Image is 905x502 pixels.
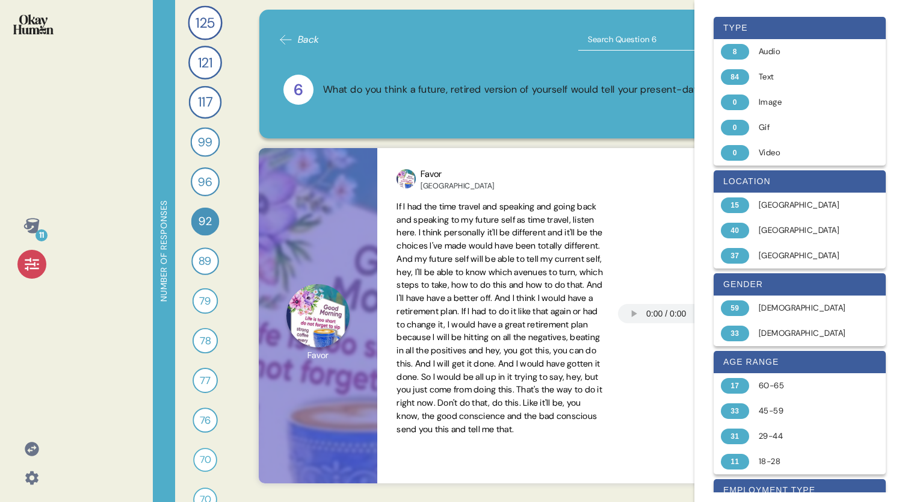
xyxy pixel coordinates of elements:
[421,181,494,191] div: [GEOGRAPHIC_DATA]
[759,46,854,58] div: Audio
[759,327,854,339] div: [DEMOGRAPHIC_DATA]
[13,14,54,34] img: okayhuman.3b1b6348.png
[199,293,211,309] span: 79
[200,373,210,388] span: 77
[721,197,749,213] div: 15
[721,69,749,85] div: 84
[721,326,749,341] div: 33
[759,456,854,468] div: 18-28
[714,351,886,373] div: age range
[721,378,749,394] div: 17
[198,133,212,151] span: 99
[714,479,886,501] div: employment type
[721,95,749,110] div: 0
[721,120,749,135] div: 0
[200,412,211,427] span: 76
[323,82,724,98] div: What do you think a future, retired version of yourself would tell your present-day self?
[200,333,211,349] span: 78
[36,229,48,241] div: 11
[759,96,854,108] div: Image
[196,12,214,33] span: 125
[721,44,749,60] div: 8
[397,169,416,188] img: profilepic_24908849488722739.jpg
[759,250,854,262] div: [GEOGRAPHIC_DATA]
[200,453,211,467] span: 70
[397,201,603,435] span: If I had the time travel and speaking and going back and speaking to my future self as time trave...
[721,429,749,444] div: 31
[759,199,854,211] div: [GEOGRAPHIC_DATA]
[199,253,212,270] span: 89
[198,52,212,73] span: 121
[721,403,749,419] div: 33
[283,75,314,105] div: 6
[198,92,212,113] span: 117
[199,213,211,231] span: 92
[759,405,854,417] div: 45-59
[759,71,854,83] div: Text
[721,145,749,161] div: 0
[759,122,854,134] div: Gif
[714,273,886,296] div: gender
[578,29,729,51] input: Search Question 6
[714,17,886,39] div: type
[421,167,494,181] div: Favor
[759,302,854,314] div: [DEMOGRAPHIC_DATA]
[198,173,212,190] span: 96
[759,147,854,159] div: Video
[721,223,749,238] div: 40
[759,380,854,392] div: 60-65
[721,300,749,316] div: 59
[714,170,886,193] div: location
[298,33,320,47] span: Back
[721,454,749,469] div: 11
[759,430,854,442] div: 29-44
[721,248,749,264] div: 37
[759,225,854,237] div: [GEOGRAPHIC_DATA]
